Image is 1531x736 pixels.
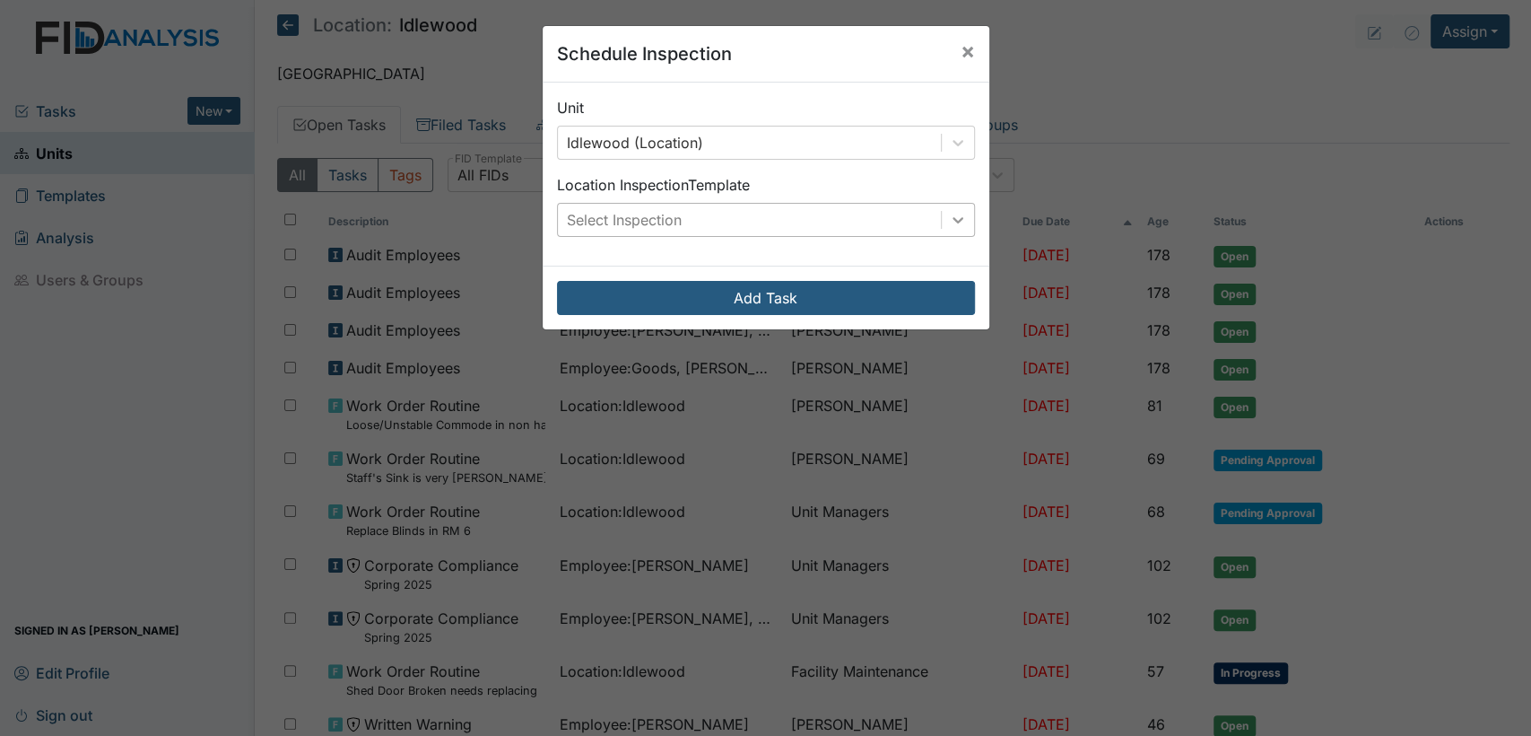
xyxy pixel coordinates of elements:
button: Close [946,26,989,76]
h5: Schedule Inspection [557,40,732,67]
label: Unit [557,97,584,118]
span: × [961,38,975,64]
div: Select Inspection [567,209,682,231]
label: Location Inspection Template [557,174,750,196]
button: Add Task [557,281,975,315]
div: Idlewood (Location) [567,132,703,153]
